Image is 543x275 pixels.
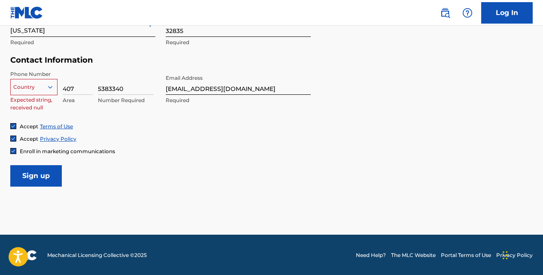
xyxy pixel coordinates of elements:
a: Privacy Policy [496,251,533,259]
div: Drag [503,242,508,268]
p: Area [63,97,93,104]
p: Expected string, received null [10,96,58,112]
img: search [440,8,450,18]
img: checkbox [11,148,16,154]
img: checkbox [11,124,16,129]
img: checkbox [11,136,16,141]
a: Public Search [437,4,454,21]
a: Portal Terms of Use [441,251,491,259]
span: Enroll in marketing communications [20,148,115,154]
a: Terms of Use [40,123,73,130]
p: Required [166,39,311,46]
span: Accept [20,136,38,142]
a: The MLC Website [391,251,436,259]
input: Sign up [10,165,62,187]
img: MLC Logo [10,6,43,19]
img: logo [10,250,37,260]
p: Required [166,97,311,104]
h5: Contact Information [10,55,311,65]
span: Accept [20,123,38,130]
a: Log In [481,2,533,24]
img: help [462,8,473,18]
p: Number Required [98,97,154,104]
div: Help [459,4,476,21]
a: Privacy Policy [40,136,76,142]
span: Mechanical Licensing Collective © 2025 [47,251,147,259]
p: Required [10,39,155,46]
a: Need Help? [356,251,386,259]
iframe: Chat Widget [500,234,543,275]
